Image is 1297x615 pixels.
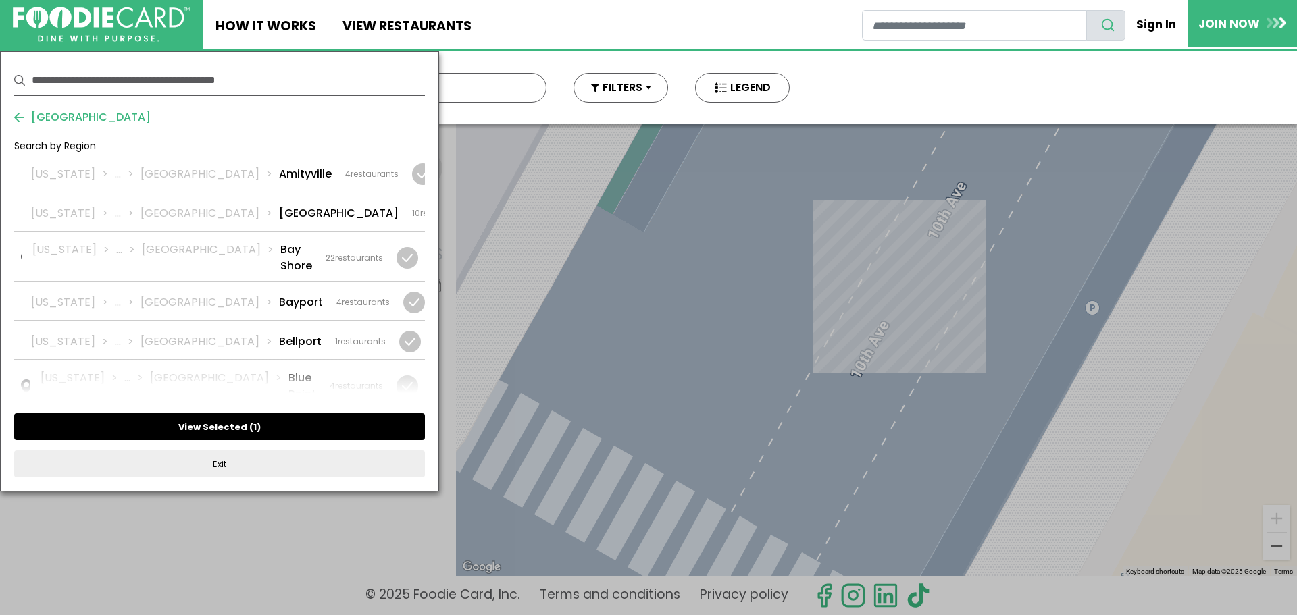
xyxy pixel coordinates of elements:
li: [GEOGRAPHIC_DATA] [150,370,288,402]
span: 4 [330,380,335,392]
input: restaurant search [862,10,1087,41]
button: LEGEND [695,73,790,103]
li: ... [124,370,150,402]
div: restaurants [330,380,383,392]
span: 1 [253,421,257,433]
li: Bellport [279,333,322,350]
button: View Selected (1) [14,413,425,440]
a: [US_STATE] ... [GEOGRAPHIC_DATA] Bellport 1restaurants [14,321,425,359]
li: [US_STATE] [31,333,115,350]
li: Bay Shore [280,242,312,274]
span: [GEOGRAPHIC_DATA] [24,109,151,126]
div: restaurants [412,207,468,219]
li: Amityville [279,166,332,182]
a: [US_STATE] ... [GEOGRAPHIC_DATA] Blue Point 4restaurants [14,360,425,409]
li: [US_STATE] [31,205,115,221]
li: ... [115,166,141,182]
li: [US_STATE] [31,166,115,182]
li: ... [115,205,141,221]
li: [GEOGRAPHIC_DATA] [141,166,279,182]
li: ... [115,333,141,350]
div: restaurants [336,296,390,309]
img: FoodieCard; Eat, Drink, Save, Donate [13,7,190,43]
li: [US_STATE] [41,370,124,402]
button: Exit [14,450,425,477]
button: [GEOGRAPHIC_DATA] [14,109,151,126]
a: [US_STATE] ... [GEOGRAPHIC_DATA] Bay Shore 22restaurants [14,232,425,281]
li: Blue Point [288,370,316,402]
span: 10 [412,207,420,219]
button: search [1086,10,1125,41]
li: [GEOGRAPHIC_DATA] [142,242,280,274]
li: [GEOGRAPHIC_DATA] [141,333,279,350]
a: Sign In [1125,9,1188,39]
li: ... [115,294,141,311]
li: [US_STATE] [32,242,116,274]
li: ... [116,242,142,274]
button: FILTERS [574,73,668,103]
a: [US_STATE] ... [GEOGRAPHIC_DATA] [GEOGRAPHIC_DATA] 10restaurants [14,192,425,231]
div: restaurants [326,252,383,264]
span: 1 [335,336,338,347]
span: 4 [345,168,351,180]
div: Search by Region [14,139,425,163]
span: 4 [336,296,342,308]
li: Bayport [279,294,323,311]
div: restaurants [335,336,386,348]
li: [US_STATE] [31,294,115,311]
div: restaurants [345,168,399,180]
li: [GEOGRAPHIC_DATA] [141,205,279,221]
a: [US_STATE] ... [GEOGRAPHIC_DATA] Bayport 4restaurants [14,282,425,320]
span: 22 [326,252,335,263]
li: [GEOGRAPHIC_DATA] [141,294,279,311]
li: [GEOGRAPHIC_DATA] [279,205,399,221]
a: [US_STATE] ... [GEOGRAPHIC_DATA] Amityville 4restaurants [14,163,425,192]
